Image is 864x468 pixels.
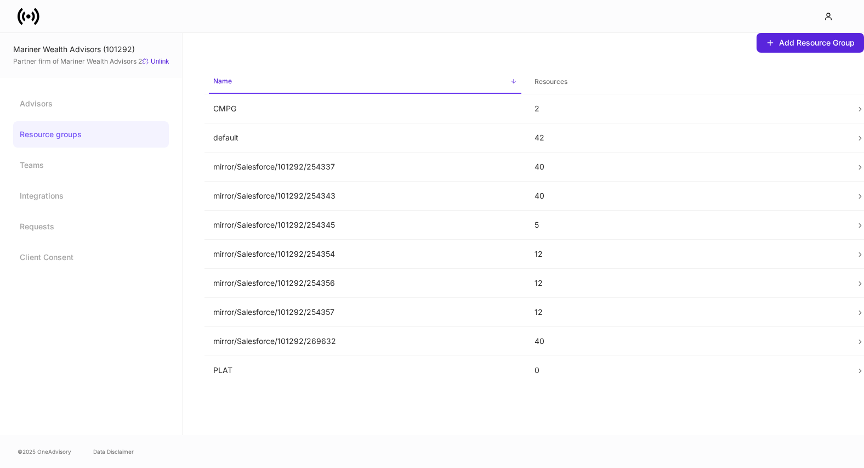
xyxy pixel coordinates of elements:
[779,37,855,48] div: Add Resource Group
[13,244,169,270] a: Client Consent
[209,70,521,94] span: Name
[142,58,169,66] button: Unlink
[526,356,847,385] td: 0
[18,447,71,456] span: © 2025 OneAdvisory
[60,57,142,65] a: Mariner Wealth Advisors 2
[13,213,169,240] a: Requests
[526,153,847,182] td: 40
[213,103,517,114] p: CMPG
[526,211,847,240] td: 5
[13,121,169,148] a: Resource groups
[213,278,517,289] p: mirror/Salesforce/101292/254356
[13,152,169,178] a: Teams
[213,307,517,318] p: mirror/Salesforce/101292/254357
[526,240,847,269] td: 12
[526,123,847,153] td: 42
[526,269,847,298] td: 12
[526,94,847,123] td: 2
[213,219,517,230] p: mirror/Salesforce/101292/254345
[213,190,517,201] p: mirror/Salesforce/101292/254343
[213,132,517,143] p: default
[530,71,843,93] span: Resources
[13,183,169,209] a: Integrations
[213,76,232,86] h6: Name
[526,182,847,211] td: 40
[526,298,847,327] td: 12
[213,336,517,347] p: mirror/Salesforce/101292/269632
[213,365,517,376] p: PLAT
[13,91,169,117] a: Advisors
[13,44,169,55] div: Mariner Wealth Advisors (101292)
[213,249,517,260] p: mirror/Salesforce/101292/254354
[93,447,134,456] a: Data Disclaimer
[13,57,142,66] span: Partner firm of
[757,33,864,53] button: Add Resource Group
[213,161,517,172] p: mirror/Salesforce/101292/254337
[526,327,847,356] td: 40
[535,76,567,87] h6: Resources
